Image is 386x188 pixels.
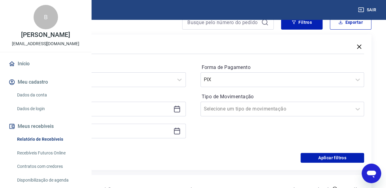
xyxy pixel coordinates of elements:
[301,153,364,163] button: Aplicar filtros
[7,57,84,70] a: Início
[27,126,171,136] input: Data final
[202,64,363,71] label: Forma de Pagamento
[34,5,58,29] div: B
[12,41,79,47] p: [EMAIL_ADDRESS][DOMAIN_NAME]
[362,164,381,183] iframe: Botão para abrir a janela de mensagens
[15,174,84,186] a: Disponibilização de agenda
[27,104,171,114] input: Data inicial
[202,93,363,100] label: Tipo de Movimentação
[281,15,323,30] button: Filtros
[357,4,379,16] button: Sair
[21,32,70,38] p: [PERSON_NAME]
[187,18,259,27] input: Busque pelo número do pedido
[15,160,84,173] a: Contratos com credores
[7,120,84,133] button: Meus recebíveis
[7,75,84,89] button: Meu cadastro
[22,92,186,99] p: Período personalizado
[15,133,84,146] a: Relatório de Recebíveis
[15,147,84,159] a: Recebíveis Futuros Online
[15,89,84,101] a: Dados da conta
[23,64,185,71] label: Período
[330,15,371,30] button: Exportar
[15,103,84,115] a: Dados de login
